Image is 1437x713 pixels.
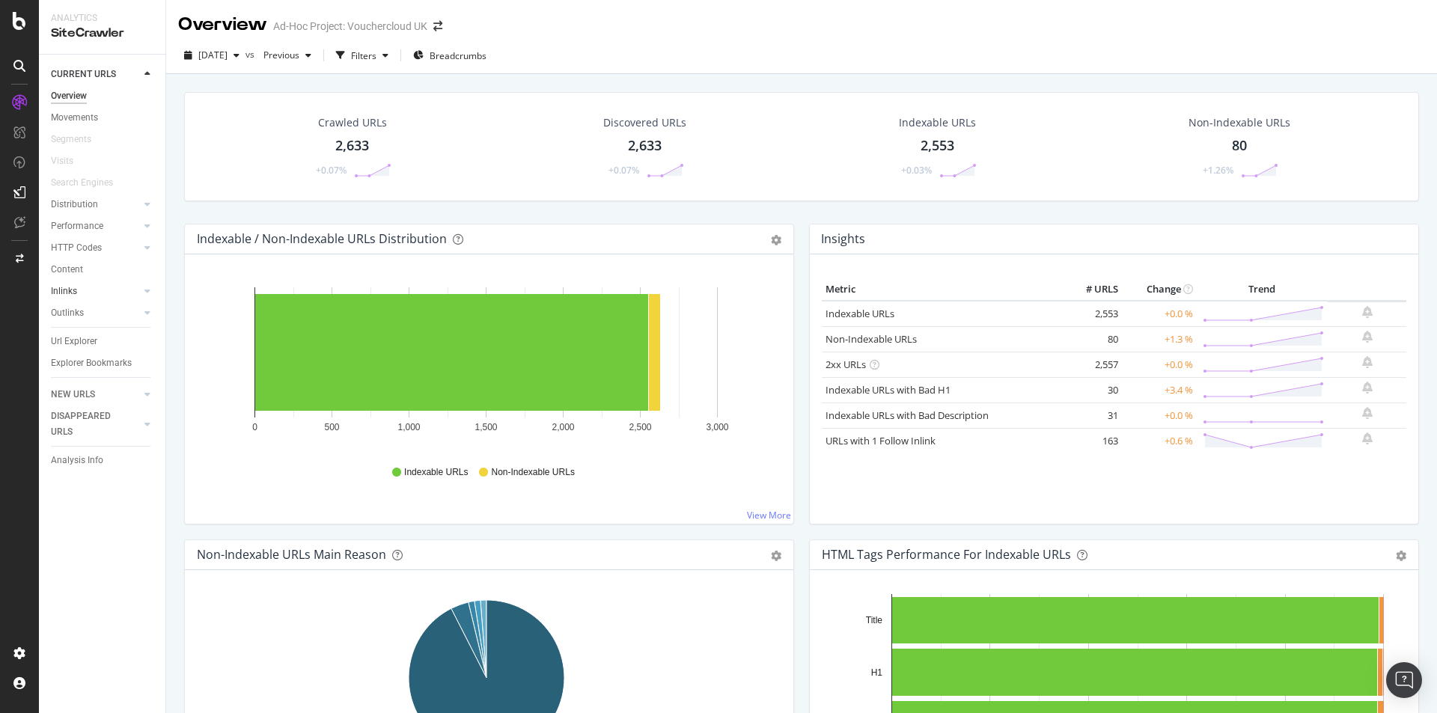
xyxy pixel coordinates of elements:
div: Inlinks [51,284,77,299]
div: +1.26% [1203,164,1233,177]
td: +0.0 % [1122,352,1197,377]
div: +0.07% [608,164,639,177]
div: bell-plus [1362,407,1373,419]
th: # URLS [1062,278,1122,301]
div: bell-plus [1362,432,1373,444]
span: 2025 Oct. 2nd [198,49,228,61]
div: Visits [51,153,73,169]
a: View More [747,509,791,521]
a: HTTP Codes [51,240,140,256]
th: Metric [822,278,1062,301]
a: Non-Indexable URLs [826,332,917,346]
div: 2,633 [335,136,369,156]
a: Indexable URLs [826,307,894,320]
text: Title [866,615,883,625]
text: 1,000 [397,422,420,432]
div: Search Engines [51,175,113,191]
button: [DATE] [178,43,245,67]
td: 30 [1062,377,1122,403]
div: Distribution [51,197,98,212]
div: NEW URLS [51,387,95,403]
td: +3.4 % [1122,377,1197,403]
div: Filters [351,49,376,62]
a: Distribution [51,197,140,212]
text: 500 [324,422,339,432]
text: H1 [871,667,883,678]
td: 80 [1062,326,1122,352]
a: Url Explorer [51,334,155,349]
div: Ad-Hoc Project: Vouchercloud UK [273,19,427,34]
text: 0 [252,422,257,432]
button: Breadcrumbs [407,43,492,67]
div: Outlinks [51,305,84,321]
a: NEW URLS [51,387,140,403]
a: Performance [51,218,140,234]
div: +0.07% [316,164,347,177]
th: Change [1122,278,1197,301]
div: Indexable / Non-Indexable URLs Distribution [197,231,447,246]
div: Open Intercom Messenger [1386,662,1422,698]
a: CURRENT URLS [51,67,140,82]
text: 2,000 [552,422,574,432]
a: Search Engines [51,175,128,191]
a: Indexable URLs with Bad H1 [826,383,951,397]
h4: Insights [821,229,865,249]
div: gear [771,551,781,561]
text: 1,500 [475,422,497,432]
td: 163 [1062,428,1122,453]
div: Movements [51,110,98,126]
div: bell-plus [1362,382,1373,394]
div: Analytics [51,12,153,25]
span: Previous [257,49,299,61]
span: Non-Indexable URLs [491,466,574,479]
div: Discovered URLs [603,115,686,130]
div: HTML Tags Performance for Indexable URLs [822,547,1071,562]
a: Content [51,262,155,278]
td: +0.6 % [1122,428,1197,453]
div: 2,633 [628,136,662,156]
a: Inlinks [51,284,140,299]
div: Indexable URLs [899,115,976,130]
div: Content [51,262,83,278]
a: Outlinks [51,305,140,321]
div: bell-plus [1362,306,1373,318]
span: Indexable URLs [404,466,468,479]
th: Trend [1197,278,1328,301]
div: CURRENT URLS [51,67,116,82]
a: Visits [51,153,88,169]
div: Url Explorer [51,334,97,349]
td: 2,553 [1062,301,1122,327]
td: 31 [1062,403,1122,428]
td: +0.0 % [1122,301,1197,327]
div: Analysis Info [51,453,103,468]
div: SiteCrawler [51,25,153,42]
text: 2,500 [629,422,651,432]
div: DISAPPEARED URLS [51,408,126,440]
div: Crawled URLs [318,115,387,130]
div: gear [1396,551,1406,561]
span: vs [245,48,257,61]
div: bell-plus [1362,331,1373,343]
div: Overview [51,88,87,104]
button: Filters [330,43,394,67]
text: 3,000 [706,422,728,432]
a: Explorer Bookmarks [51,355,155,371]
td: 2,557 [1062,352,1122,377]
div: Segments [51,132,91,147]
td: +1.3 % [1122,326,1197,352]
div: +0.03% [901,164,932,177]
a: URLs with 1 Follow Inlink [826,434,936,447]
svg: A chart. [197,278,776,452]
div: Performance [51,218,103,234]
div: 2,553 [921,136,954,156]
div: Overview [178,12,267,37]
div: gear [771,235,781,245]
div: bell-plus [1362,356,1373,368]
span: Breadcrumbs [430,49,486,62]
a: Indexable URLs with Bad Description [826,408,989,422]
a: 2xx URLs [826,358,866,371]
div: HTTP Codes [51,240,102,256]
div: 80 [1232,136,1247,156]
a: DISAPPEARED URLS [51,408,140,440]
